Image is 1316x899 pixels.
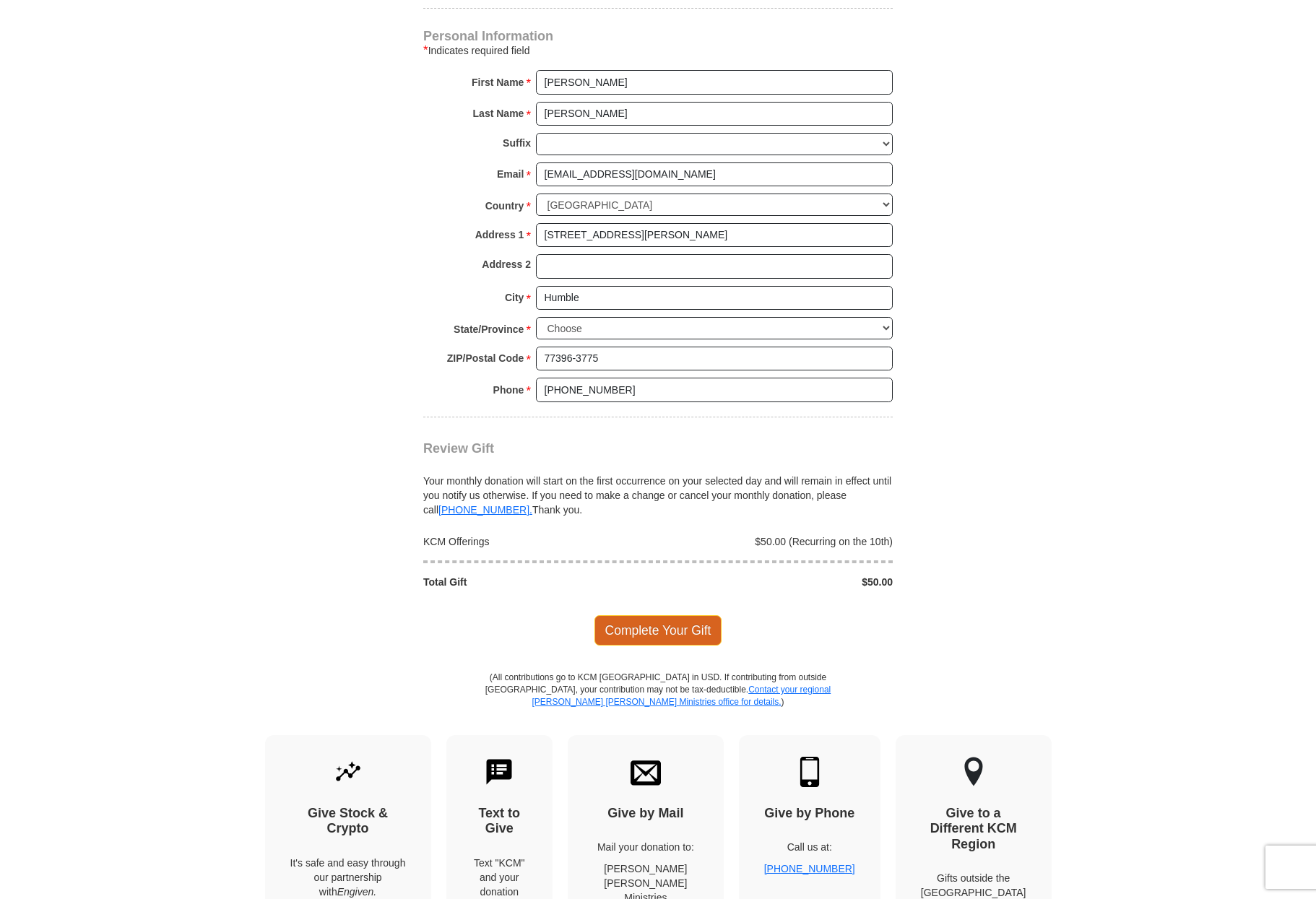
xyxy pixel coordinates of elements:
strong: Last Name [473,103,524,123]
strong: Country [485,196,524,216]
h4: Give to a Different KCM Region [921,806,1026,853]
h4: Give by Phone [764,806,855,822]
strong: Address 1 [475,225,524,245]
h4: Text to Give [472,806,528,837]
div: $50.00 [658,575,901,589]
div: Your monthly donation will start on the first occurrence on your selected day and will remain in ... [423,456,893,517]
strong: Suffix [503,133,531,153]
img: other-region [964,757,984,787]
span: Review Gift [423,441,494,456]
p: Call us at: [764,840,855,854]
strong: Email [497,164,524,184]
i: Engiven. [337,886,376,898]
div: KCM Offerings [416,534,659,549]
strong: First Name [472,72,524,92]
h4: Give by Mail [593,806,698,822]
p: It's safe and easy through our partnership with [290,856,406,899]
strong: Phone [493,380,524,400]
a: [PHONE_NUMBER]. [438,504,532,516]
div: Total Gift [416,575,659,589]
strong: ZIP/Postal Code [447,348,524,368]
span: Complete Your Gift [594,615,722,646]
img: envelope.svg [631,757,661,787]
strong: State/Province [454,319,524,339]
strong: Address 2 [482,254,531,274]
img: give-by-stock.svg [333,757,363,787]
span: $50.00 (Recurring on the 10th) [755,536,893,547]
img: text-to-give.svg [484,757,514,787]
strong: City [505,287,524,308]
p: Mail your donation to: [593,840,698,854]
div: Indicates required field [423,42,893,59]
h4: Personal Information [423,30,893,42]
h4: Give Stock & Crypto [290,806,406,837]
p: (All contributions go to KCM [GEOGRAPHIC_DATA] in USD. If contributing from outside [GEOGRAPHIC_D... [485,672,831,734]
img: mobile.svg [795,757,825,787]
a: [PHONE_NUMBER] [764,863,855,874]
